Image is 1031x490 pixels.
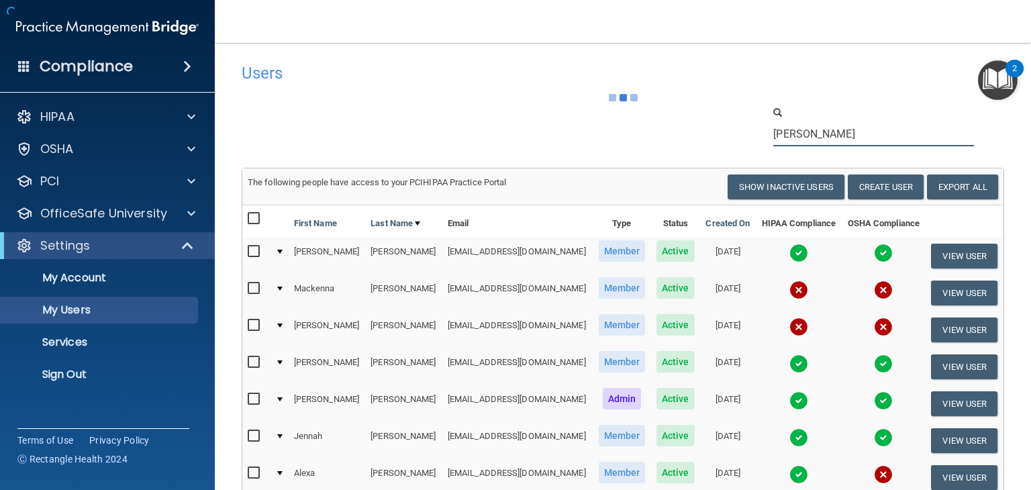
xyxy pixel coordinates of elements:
img: PMB logo [16,14,199,41]
button: Open Resource Center, 2 new notifications [978,60,1018,100]
td: [PERSON_NAME] [289,238,366,275]
td: Jennah [289,422,366,459]
td: [EMAIL_ADDRESS][DOMAIN_NAME] [442,348,593,385]
th: HIPAA Compliance [756,205,842,238]
td: [PERSON_NAME] [365,385,442,422]
p: Settings [40,238,90,254]
td: [PERSON_NAME] [365,238,442,275]
span: Active [656,425,695,446]
p: My Users [9,303,192,317]
a: OSHA [16,141,195,157]
td: [EMAIL_ADDRESS][DOMAIN_NAME] [442,385,593,422]
a: Settings [16,238,195,254]
button: View User [931,465,997,490]
a: PCI [16,173,195,189]
span: Active [656,240,695,262]
td: [DATE] [700,422,756,459]
td: [DATE] [700,385,756,422]
input: Search [773,121,974,146]
span: Active [656,277,695,299]
a: First Name [294,215,337,232]
a: HIPAA [16,109,195,125]
span: Member [599,425,646,446]
td: [DATE] [700,311,756,348]
span: Member [599,351,646,373]
img: cross.ca9f0e7f.svg [874,281,893,299]
td: [PERSON_NAME] [365,348,442,385]
td: [DATE] [700,275,756,311]
p: HIPAA [40,109,75,125]
span: Admin [603,388,642,409]
img: cross.ca9f0e7f.svg [874,317,893,336]
img: cross.ca9f0e7f.svg [874,465,893,484]
img: tick.e7d51cea.svg [874,244,893,262]
span: Member [599,277,646,299]
img: tick.e7d51cea.svg [789,465,808,484]
p: OSHA [40,141,74,157]
span: Member [599,462,646,483]
th: Email [442,205,593,238]
span: Ⓒ Rectangle Health 2024 [17,452,128,466]
h4: Compliance [40,57,133,76]
td: [PERSON_NAME] [289,348,366,385]
button: Create User [848,175,924,199]
td: [PERSON_NAME] [365,275,442,311]
h4: Users [242,64,678,82]
p: Sign Out [9,368,192,381]
td: [DATE] [700,238,756,275]
button: View User [931,317,997,342]
td: [PERSON_NAME] [289,311,366,348]
img: tick.e7d51cea.svg [789,354,808,373]
span: Member [599,314,646,336]
img: tick.e7d51cea.svg [789,244,808,262]
button: View User [931,281,997,305]
button: View User [931,244,997,268]
span: Member [599,240,646,262]
img: tick.e7d51cea.svg [874,391,893,410]
td: [EMAIL_ADDRESS][DOMAIN_NAME] [442,275,593,311]
a: OfficeSafe University [16,205,195,222]
button: View User [931,391,997,416]
span: Active [656,314,695,336]
td: [PERSON_NAME] [365,311,442,348]
th: OSHA Compliance [842,205,926,238]
td: [EMAIL_ADDRESS][DOMAIN_NAME] [442,422,593,459]
td: Mackenna [289,275,366,311]
p: OfficeSafe University [40,205,167,222]
div: 2 [1012,68,1017,86]
a: Terms of Use [17,434,73,447]
p: My Account [9,271,192,285]
button: Show Inactive Users [728,175,844,199]
span: Active [656,388,695,409]
td: [EMAIL_ADDRESS][DOMAIN_NAME] [442,238,593,275]
th: Type [593,205,651,238]
button: View User [931,428,997,453]
a: Last Name [371,215,420,232]
td: [DATE] [700,348,756,385]
img: tick.e7d51cea.svg [874,354,893,373]
td: [EMAIL_ADDRESS][DOMAIN_NAME] [442,311,593,348]
th: Status [651,205,700,238]
p: PCI [40,173,59,189]
span: The following people have access to your PCIHIPAA Practice Portal [248,177,507,187]
img: tick.e7d51cea.svg [789,391,808,410]
img: cross.ca9f0e7f.svg [789,281,808,299]
img: tick.e7d51cea.svg [874,428,893,447]
a: Export All [927,175,998,199]
img: cross.ca9f0e7f.svg [789,317,808,336]
img: ajax-loader.4d491dd7.gif [609,94,638,101]
span: Active [656,462,695,483]
span: Active [656,351,695,373]
a: Created On [705,215,750,232]
img: tick.e7d51cea.svg [789,428,808,447]
p: Services [9,336,192,349]
button: View User [931,354,997,379]
a: Privacy Policy [89,434,150,447]
td: [PERSON_NAME] [289,385,366,422]
td: [PERSON_NAME] [365,422,442,459]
